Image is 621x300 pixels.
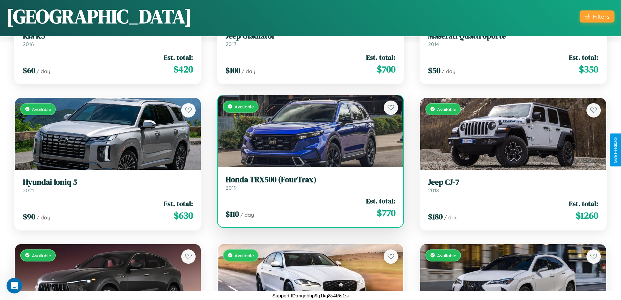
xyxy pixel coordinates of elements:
span: $ 100 [226,65,240,76]
span: 2017 [226,41,236,47]
span: / day [242,68,255,74]
span: 2019 [226,184,237,191]
a: Jeep Gladiator2017 [226,31,396,47]
span: $ 700 [377,63,395,76]
span: Available [32,106,51,112]
a: Kia K52016 [23,31,193,47]
h3: Jeep CJ-7 [428,178,598,187]
span: 2021 [23,187,34,194]
h1: [GEOGRAPHIC_DATA] [7,3,192,30]
button: Filters [580,10,614,23]
span: Available [32,253,51,258]
a: Jeep CJ-72018 [428,178,598,194]
a: Maserati Quattroporte2014 [428,31,598,47]
span: Available [235,104,254,109]
h3: Kia K5 [23,31,193,41]
span: Est. total: [366,196,395,206]
span: / day [240,212,254,218]
span: / day [442,68,455,74]
span: Est. total: [569,199,598,208]
span: Est. total: [366,53,395,62]
h3: Maserati Quattroporte [428,31,598,41]
span: Available [235,253,254,258]
span: $ 180 [428,211,443,222]
span: 2014 [428,41,439,47]
span: / day [444,214,458,221]
span: Est. total: [164,199,193,208]
span: $ 630 [174,209,193,222]
span: Available [437,253,456,258]
div: Filters [593,13,609,20]
span: Est. total: [569,53,598,62]
h3: Honda TRX500 (FourTrax) [226,175,396,184]
span: $ 770 [377,206,395,219]
span: $ 90 [23,211,35,222]
a: Honda TRX500 (FourTrax)2019 [226,175,396,191]
span: $ 60 [23,65,35,76]
span: 2018 [428,187,439,194]
span: 2016 [23,41,34,47]
h3: Jeep Gladiator [226,31,396,41]
span: $ 50 [428,65,440,76]
span: / day [37,68,50,74]
span: Est. total: [164,53,193,62]
span: $ 420 [173,63,193,76]
span: $ 350 [579,63,598,76]
span: $ 1260 [576,209,598,222]
a: Hyundai Ioniq 52021 [23,178,193,194]
h3: Hyundai Ioniq 5 [23,178,193,187]
span: Available [437,106,456,112]
span: / day [37,214,50,221]
div: Give Feedback [613,137,618,163]
p: Support ID: mggbhp9q1kg8s4f5s1si [272,291,348,300]
span: $ 110 [226,209,239,219]
iframe: Intercom live chat [7,278,22,293]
